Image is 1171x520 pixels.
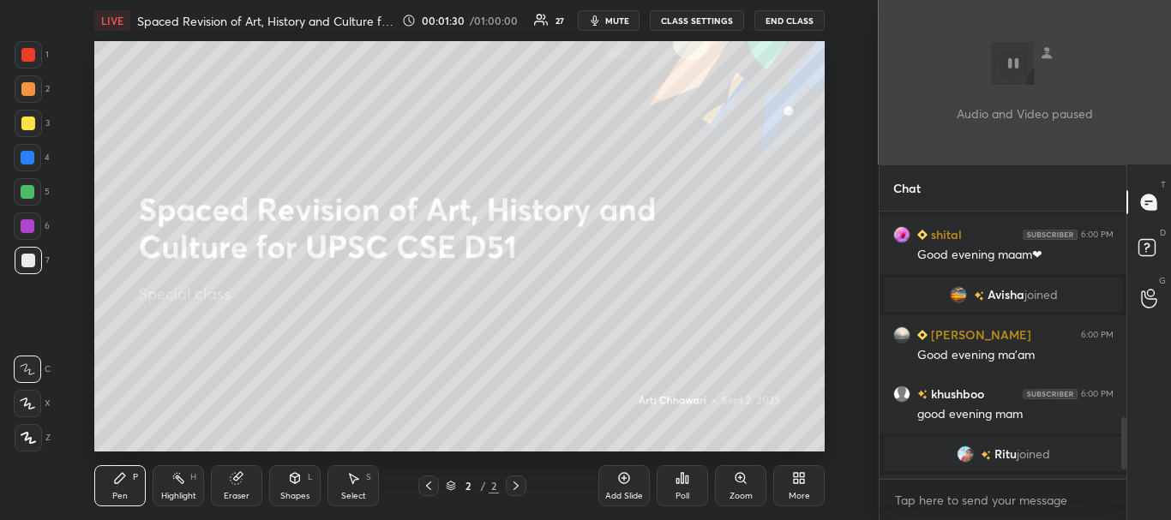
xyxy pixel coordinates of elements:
[928,385,984,403] h6: khushboo
[880,165,934,211] p: Chat
[15,247,50,274] div: 7
[14,212,50,240] div: 6
[14,356,51,383] div: C
[190,473,196,481] div: H
[1017,447,1050,461] span: joined
[1159,274,1166,287] p: G
[650,10,744,31] button: CLASS SETTINGS
[1081,230,1114,240] div: 6:00 PM
[224,492,249,500] div: Eraser
[1160,226,1166,239] p: D
[366,473,371,481] div: S
[917,390,928,399] img: no-rating-badge.077c3623.svg
[15,110,50,137] div: 3
[880,212,1127,479] div: grid
[949,286,966,303] img: 2b06fd1933454d52997ad23e93af7cf3.jpg
[112,492,128,500] div: Pen
[917,230,928,240] img: Learner_Badge_beginner_1_8b307cf2a0.svg
[789,492,810,500] div: More
[1081,389,1114,399] div: 6:00 PM
[981,451,991,460] img: no-rating-badge.077c3623.svg
[1023,230,1078,240] img: 4P8fHbbgJtejmAAAAAElFTkSuQmCC
[555,16,564,25] div: 27
[917,330,928,340] img: Learner_Badge_beginner_1_8b307cf2a0.svg
[1081,330,1114,340] div: 6:00 PM
[1023,389,1078,399] img: 4P8fHbbgJtejmAAAAAElFTkSuQmCC
[605,15,629,27] span: mute
[14,178,50,206] div: 5
[957,445,974,463] img: a78077ea5e374fabbdfa6b76f31d1e6a.jpg
[280,492,309,500] div: Shapes
[928,225,962,243] h6: shital
[14,144,50,171] div: 4
[161,492,196,500] div: Highlight
[676,492,689,500] div: Poll
[893,226,910,243] img: f546ac4ffb93485bb7565a1c64828f3c.jpg
[973,291,983,301] img: no-rating-badge.077c3623.svg
[917,247,1114,264] div: Good evening maam❤
[94,10,130,31] div: LIVE
[893,386,910,403] img: default.png
[1024,288,1057,302] span: joined
[917,406,1114,423] div: good evening mam
[15,75,50,103] div: 2
[14,390,51,417] div: X
[1161,178,1166,191] p: T
[133,473,138,481] div: P
[893,326,910,344] img: 3
[15,424,51,451] div: Z
[459,481,477,491] div: 2
[754,10,825,31] button: End Class
[308,473,313,481] div: L
[987,288,1024,302] span: Avisha
[994,447,1017,461] span: Ritu
[957,105,1093,123] p: Audio and Video paused
[137,13,395,29] h4: Spaced Revision of Art, History and Culture for UPSC CSE D51
[489,478,499,493] div: 2
[480,481,485,491] div: /
[341,492,366,500] div: Select
[605,492,643,500] div: Add Slide
[917,347,1114,364] div: Good evening ma'am
[730,492,753,500] div: Zoom
[928,326,1031,344] h6: [PERSON_NAME]
[578,10,640,31] button: mute
[15,41,49,69] div: 1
